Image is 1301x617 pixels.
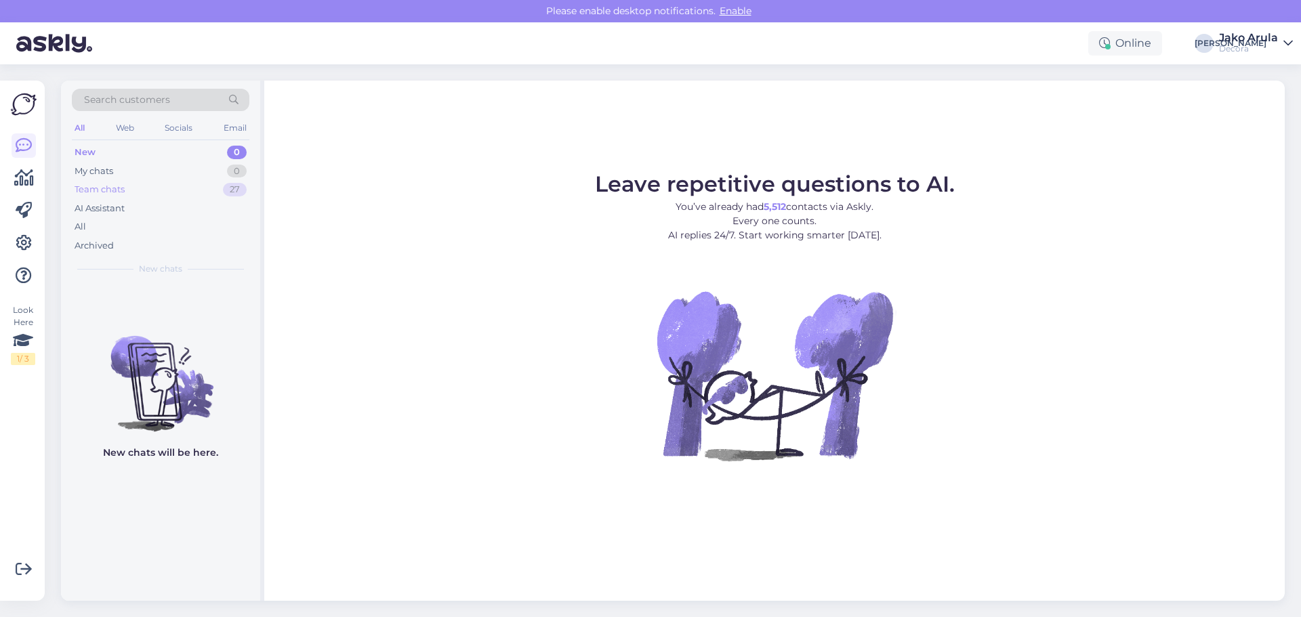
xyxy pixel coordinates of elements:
[61,312,260,433] img: No chats
[221,119,249,137] div: Email
[716,5,756,17] span: Enable
[75,239,114,253] div: Archived
[72,119,87,137] div: All
[1219,33,1293,54] a: Jako ArulaDecora
[75,202,125,215] div: AI Assistant
[103,446,218,460] p: New chats will be here.
[1219,33,1278,43] div: Jako Arula
[227,165,247,178] div: 0
[1219,43,1278,54] div: Decora
[84,93,170,107] span: Search customers
[139,263,182,275] span: New chats
[75,146,96,159] div: New
[11,353,35,365] div: 1 / 3
[653,253,896,497] img: No Chat active
[11,91,37,117] img: Askly Logo
[162,119,195,137] div: Socials
[595,200,955,242] p: You’ve already had contacts via Askly. Every one counts. AI replies 24/7. Start working smarter [...
[75,220,86,234] div: All
[227,146,247,159] div: 0
[75,183,125,196] div: Team chats
[1195,34,1214,53] div: [PERSON_NAME]
[1088,31,1162,56] div: Online
[11,304,35,365] div: Look Here
[595,171,955,197] span: Leave repetitive questions to AI.
[223,183,247,196] div: 27
[764,200,786,213] b: 5,512
[75,165,113,178] div: My chats
[113,119,137,137] div: Web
